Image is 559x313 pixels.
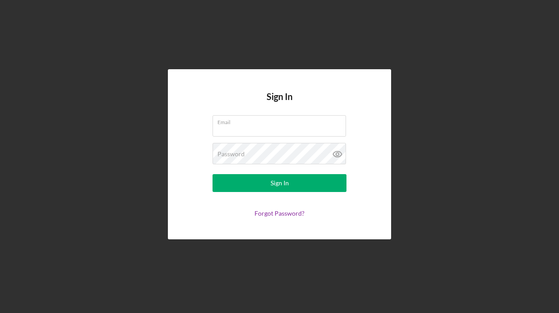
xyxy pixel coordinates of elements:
div: Sign In [271,174,289,192]
a: Forgot Password? [254,209,305,217]
label: Email [217,116,346,125]
button: Sign In [213,174,346,192]
h4: Sign In [267,92,292,115]
label: Password [217,150,245,158]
